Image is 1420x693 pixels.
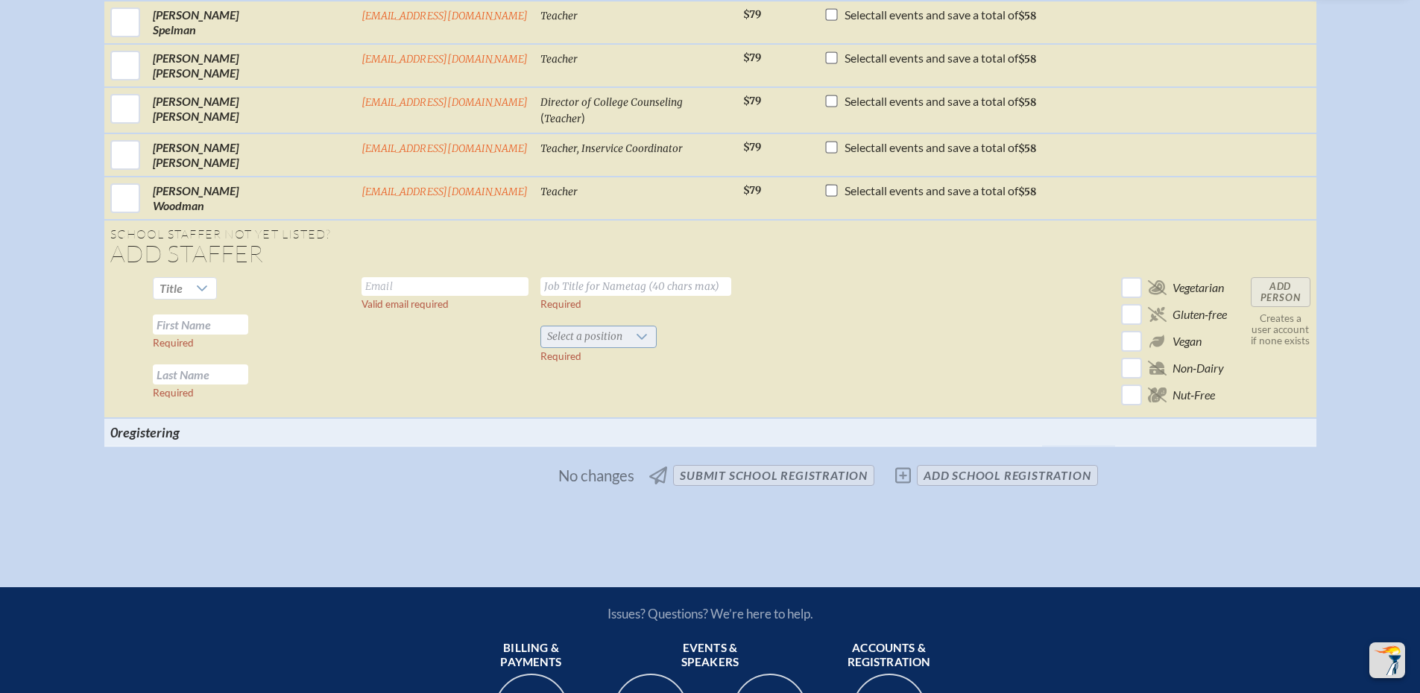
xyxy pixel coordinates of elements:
[540,10,578,22] span: Teacher
[1173,307,1227,322] span: Gluten-free
[743,184,761,197] span: $79
[1173,387,1215,402] span: Nut-Free
[1369,642,1405,678] button: Scroll Top
[153,337,194,349] label: Required
[845,94,875,108] span: Select
[845,7,875,22] span: Select
[540,277,731,296] input: Job Title for Nametag (40 chars max)
[540,186,578,198] span: Teacher
[541,326,628,347] span: Select a position
[845,183,1036,198] p: all events and save a total of
[362,53,528,66] a: [EMAIL_ADDRESS][DOMAIN_NAME]
[362,96,528,109] a: [EMAIL_ADDRESS][DOMAIN_NAME]
[581,110,585,124] span: )
[153,364,248,385] input: Last Name
[448,606,973,621] p: Issues? Questions? We’re here to help.
[1372,645,1402,675] img: To the top
[540,142,683,155] span: Teacher, Inservice Coordinator
[1173,334,1202,349] span: Vegan
[1018,186,1036,198] span: $58
[540,110,544,124] span: (
[845,140,875,154] span: Select
[104,418,356,446] th: 0
[845,94,1036,109] p: all events and save a total of
[845,7,1036,22] p: all events and save a total of
[362,186,528,198] a: [EMAIL_ADDRESS][DOMAIN_NAME]
[540,53,578,66] span: Teacher
[147,177,356,220] td: [PERSON_NAME] Woodman
[362,277,528,296] input: Email
[147,1,356,44] td: [PERSON_NAME] Spelman
[1173,361,1224,376] span: Non-Dairy
[362,298,449,310] label: Valid email required
[1018,10,1036,22] span: $58
[657,641,764,671] span: Events & speakers
[153,387,194,399] label: Required
[160,281,183,295] span: Title
[743,95,761,107] span: $79
[154,278,189,299] span: Title
[544,113,581,125] span: Teacher
[1018,53,1036,66] span: $58
[362,142,528,155] a: [EMAIL_ADDRESS][DOMAIN_NAME]
[558,467,634,484] span: No changes
[147,87,356,133] td: [PERSON_NAME] [PERSON_NAME]
[1018,142,1036,155] span: $58
[540,298,581,310] label: Required
[147,133,356,177] td: [PERSON_NAME] [PERSON_NAME]
[147,44,356,87] td: [PERSON_NAME] [PERSON_NAME]
[845,51,1036,66] p: all events and save a total of
[1018,96,1036,109] span: $58
[153,314,248,335] input: First Name
[478,641,585,671] span: Billing & payments
[1173,280,1224,295] span: Vegetarian
[540,96,683,109] span: Director of College Counseling
[845,183,875,197] span: Select
[362,10,528,22] a: [EMAIL_ADDRESS][DOMAIN_NAME]
[1251,313,1310,346] p: Creates a user account if none exists
[118,424,180,440] span: registering
[845,51,875,65] span: Select
[836,641,943,671] span: Accounts & registration
[845,140,1036,155] p: all events and save a total of
[743,51,761,64] span: $79
[743,8,761,21] span: $79
[540,350,581,362] label: Required
[743,141,761,154] span: $79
